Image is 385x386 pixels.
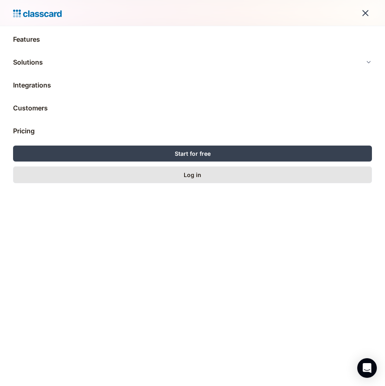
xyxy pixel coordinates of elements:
[13,29,372,49] a: Features
[13,121,372,141] a: Pricing
[13,98,372,118] a: Customers
[356,3,372,23] div: menu
[175,149,211,158] div: Start for free
[13,166,372,183] a: Log in
[13,146,372,162] a: Start for free
[13,52,372,72] div: Solutions
[13,57,43,67] div: Solutions
[357,358,377,378] div: Open Intercom Messenger
[13,75,372,95] a: Integrations
[184,171,201,179] div: Log in
[13,7,62,19] a: home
